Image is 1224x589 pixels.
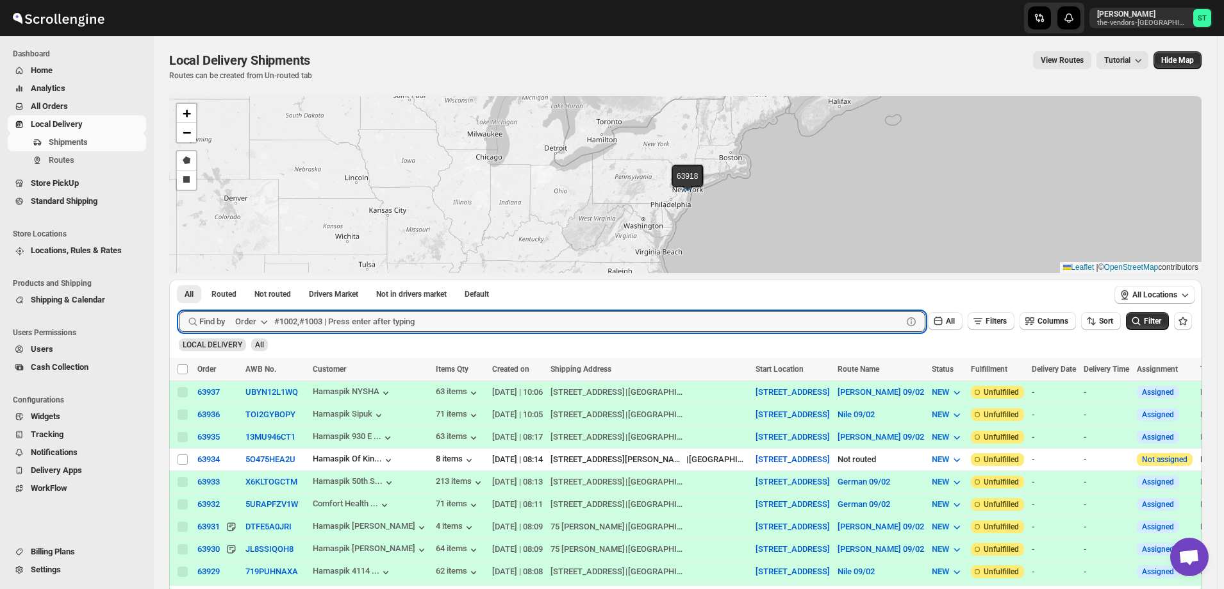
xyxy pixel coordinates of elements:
[492,365,529,374] span: Created on
[1032,476,1076,488] div: -
[169,71,315,81] p: Routes can be created from Un-routed tab
[8,340,146,358] button: Users
[197,410,220,419] div: 63936
[984,432,1019,442] span: Unfulfilled
[31,429,63,439] span: Tracking
[235,315,256,328] div: Order
[756,365,804,374] span: Start Location
[932,522,949,531] span: NEW
[1032,565,1076,578] div: -
[756,544,830,554] button: [STREET_ADDRESS]
[1084,431,1129,444] div: -
[8,543,146,561] button: Billing Plans
[1097,9,1188,19] p: [PERSON_NAME]
[31,245,122,255] span: Locations, Rules & Rates
[924,472,971,492] button: NEW
[197,477,220,486] div: 63933
[628,498,687,511] div: [GEOGRAPHIC_DATA]
[211,289,236,299] span: Routed
[932,365,954,374] span: Status
[197,432,220,442] button: 63935
[1198,14,1207,22] text: ST
[436,566,480,579] div: 62 items
[1063,263,1094,272] a: Leaflet
[932,454,949,464] span: NEW
[756,567,830,576] button: [STREET_ADDRESS]
[984,477,1019,487] span: Unfulfilled
[199,315,225,328] span: Find by
[838,365,879,374] span: Route Name
[49,137,88,147] span: Shipments
[31,101,68,111] span: All Orders
[245,567,298,576] button: 719PUHNAXA
[1200,365,1216,374] span: Tags
[1142,545,1174,554] button: Assigned
[1032,431,1076,444] div: -
[932,499,949,509] span: NEW
[550,543,625,556] div: 75 [PERSON_NAME]
[838,544,924,554] button: [PERSON_NAME] 09/02
[185,289,194,299] span: All
[1097,19,1188,27] p: the-vendors-[GEOGRAPHIC_DATA]
[628,408,687,421] div: [GEOGRAPHIC_DATA]
[436,431,480,444] button: 63 items
[838,432,924,442] button: [PERSON_NAME] 09/02
[8,408,146,426] button: Widgets
[197,387,220,397] div: 63937
[679,176,698,190] img: Marker
[31,447,78,457] span: Notifications
[313,409,385,422] div: Hamaspik Sipuk
[255,340,264,349] span: All
[313,365,346,374] span: Customer
[245,499,298,509] button: 5URAPFZV1W
[1142,522,1174,531] button: Assigned
[492,543,543,556] div: [DATE] | 08:09
[1084,476,1129,488] div: -
[31,344,53,354] span: Users
[679,175,698,189] img: Marker
[550,520,748,533] div: |
[13,395,147,405] span: Configurations
[197,454,220,464] div: 63934
[183,105,191,121] span: +
[756,454,830,464] button: [STREET_ADDRESS]
[245,432,295,442] button: 13MU946CT1
[1032,386,1076,399] div: -
[924,382,971,402] button: NEW
[924,517,971,537] button: NEW
[924,561,971,582] button: NEW
[31,483,67,493] span: WorkFlow
[313,386,392,399] div: Hamaspik NYSHA
[756,432,830,442] button: [STREET_ADDRESS]
[177,285,201,303] button: All
[197,544,220,554] div: 63930
[1081,312,1121,330] button: Sort
[10,2,106,34] img: ScrollEngine
[550,408,748,421] div: |
[8,79,146,97] button: Analytics
[1104,56,1130,65] span: Tutorial
[1084,498,1129,511] div: -
[984,567,1019,577] span: Unfulfilled
[1060,262,1202,273] div: © contributors
[309,289,358,299] span: Drivers Market
[550,565,625,578] div: [STREET_ADDRESS]
[436,543,480,556] button: 64 items
[31,547,75,556] span: Billing Plans
[465,289,489,299] span: Default
[492,520,543,533] div: [DATE] | 08:09
[245,387,298,397] button: UBYN12L1WQ
[932,544,949,554] span: NEW
[932,410,949,419] span: NEW
[756,499,830,509] button: [STREET_ADDRESS]
[1032,498,1076,511] div: -
[197,543,220,556] button: 63930
[313,543,428,556] div: Hamaspik [PERSON_NAME]
[550,431,625,444] div: [STREET_ADDRESS]
[1099,317,1113,326] span: Sort
[492,476,543,488] div: [DATE] | 08:13
[13,229,147,239] span: Store Locations
[550,565,748,578] div: |
[1114,286,1195,304] button: All Locations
